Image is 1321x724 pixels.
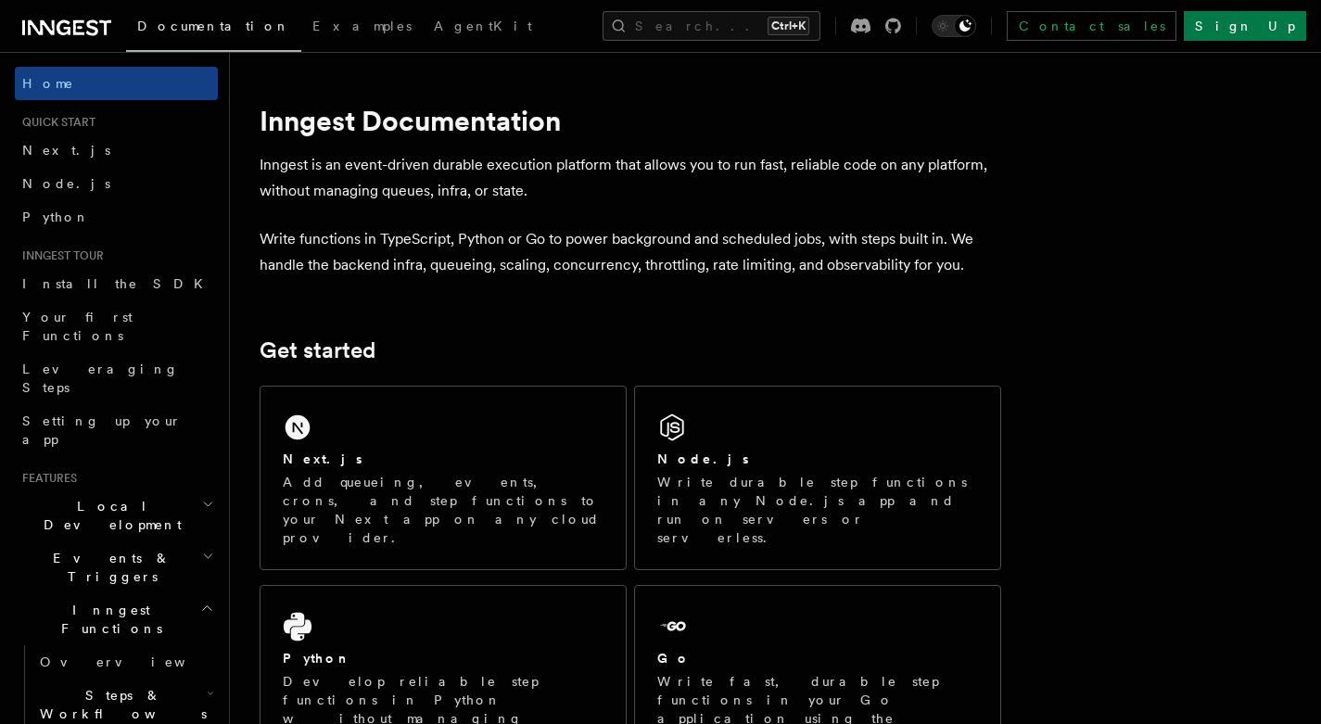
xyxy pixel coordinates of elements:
a: Node.jsWrite durable step functions in any Node.js app and run on servers or serverless. [634,386,1001,570]
button: Events & Triggers [15,541,218,593]
button: Search...Ctrl+K [603,11,820,41]
span: Events & Triggers [15,549,202,586]
h2: Node.js [657,450,749,468]
span: Local Development [15,497,202,534]
a: Sign Up [1184,11,1306,41]
span: Examples [312,19,412,33]
span: Leveraging Steps [22,362,179,395]
span: Next.js [22,143,110,158]
span: Node.js [22,176,110,191]
a: Node.js [15,167,218,200]
h2: Go [657,649,691,667]
h2: Next.js [283,450,362,468]
kbd: Ctrl+K [768,17,809,35]
a: Python [15,200,218,234]
h2: Python [283,649,351,667]
span: Your first Functions [22,310,133,343]
span: Quick start [15,115,95,130]
span: Inngest tour [15,248,104,263]
p: Add queueing, events, crons, and step functions to your Next app on any cloud provider. [283,473,603,547]
span: Features [15,471,77,486]
a: Install the SDK [15,267,218,300]
a: Examples [301,6,423,50]
span: Inngest Functions [15,601,200,638]
a: Next.jsAdd queueing, events, crons, and step functions to your Next app on any cloud provider. [260,386,627,570]
a: Setting up your app [15,404,218,456]
span: AgentKit [434,19,532,33]
a: Get started [260,337,375,363]
a: AgentKit [423,6,543,50]
span: Setting up your app [22,413,182,447]
a: Your first Functions [15,300,218,352]
p: Write functions in TypeScript, Python or Go to power background and scheduled jobs, with steps bu... [260,226,1001,278]
button: Inngest Functions [15,593,218,645]
button: Toggle dark mode [932,15,976,37]
span: Install the SDK [22,276,214,291]
span: Documentation [137,19,290,33]
a: Contact sales [1007,11,1176,41]
button: Local Development [15,489,218,541]
a: Leveraging Steps [15,352,218,404]
span: Python [22,210,90,224]
span: Home [22,74,74,93]
span: Overview [40,654,231,669]
a: Next.js [15,133,218,167]
h1: Inngest Documentation [260,104,1001,137]
span: Steps & Workflows [32,686,207,723]
p: Write durable step functions in any Node.js app and run on servers or serverless. [657,473,978,547]
a: Documentation [126,6,301,52]
a: Home [15,67,218,100]
p: Inngest is an event-driven durable execution platform that allows you to run fast, reliable code ... [260,152,1001,204]
a: Overview [32,645,218,679]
